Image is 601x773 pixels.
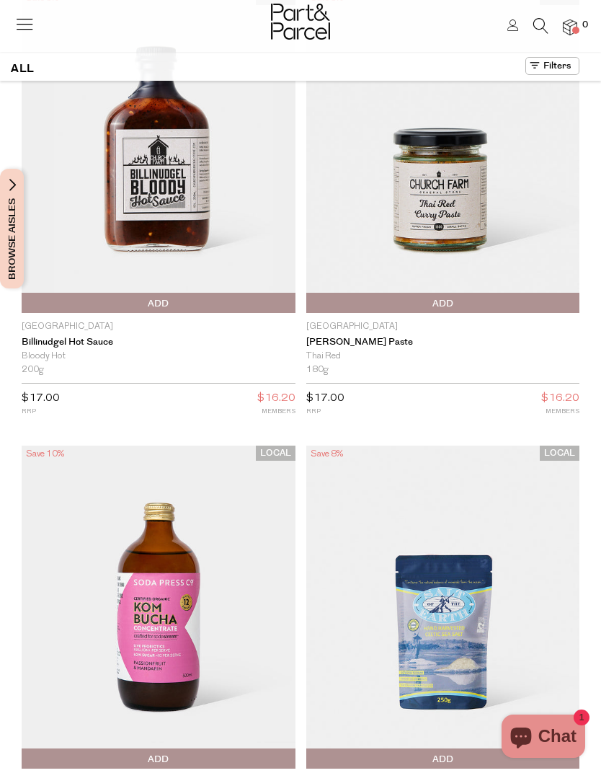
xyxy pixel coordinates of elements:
[541,389,579,408] span: $16.20
[271,4,330,40] img: Part&Parcel
[540,446,579,461] span: LOCAL
[563,19,577,35] a: 0
[306,393,344,404] span: $17.00
[22,320,295,333] p: [GEOGRAPHIC_DATA]
[257,389,295,408] span: $16.20
[497,715,589,761] inbox-online-store-chat: Shopify online store chat
[257,406,295,417] small: MEMBERS
[22,350,295,363] div: Bloody Hot
[541,406,579,417] small: MEMBERS
[22,406,60,417] small: RRP
[306,446,347,463] div: Save 8%
[306,748,580,769] button: Add To Parcel
[256,446,295,461] span: LOCAL
[11,57,35,81] h1: ALL
[306,337,580,348] a: [PERSON_NAME] Paste
[22,748,295,769] button: Add To Parcel
[22,446,68,463] div: Save 10%
[306,363,329,377] span: 180g
[306,293,580,313] button: Add To Parcel
[306,406,344,417] small: RRP
[22,337,295,348] a: Billinudgel Hot Sauce
[579,19,592,32] span: 0
[22,293,295,313] button: Add To Parcel
[306,350,580,363] div: Thai Red
[22,393,60,404] span: $17.00
[306,320,580,333] p: [GEOGRAPHIC_DATA]
[306,446,580,769] img: Celtic Sea Salt
[22,446,295,769] img: Kombucha Concentrate
[4,169,20,288] span: Browse Aisles
[22,363,44,377] span: 200g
